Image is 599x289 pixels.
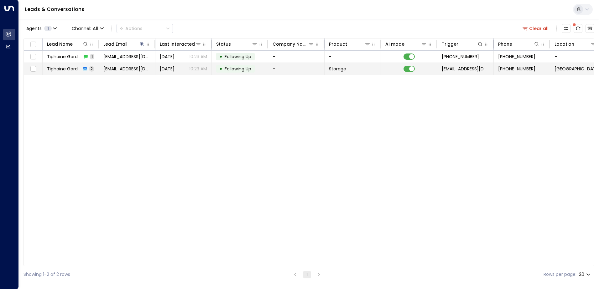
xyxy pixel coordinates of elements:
div: Trigger [442,40,458,48]
span: 1 [44,26,52,31]
div: Company Name [273,40,308,48]
p: 10:23 AM [189,53,207,60]
div: • [219,63,222,74]
div: Lead Name [47,40,89,48]
span: All [93,26,98,31]
div: AI mode [385,40,404,48]
div: AI mode [385,40,427,48]
div: Lead Name [47,40,73,48]
label: Rows per page: [544,271,576,278]
span: leads@space-station.co.uk [442,66,489,72]
button: Channel:All [69,24,106,33]
div: Button group with a nested menu [117,24,173,33]
div: Showing 1-2 of 2 rows [23,271,70,278]
button: Actions [117,24,173,33]
span: There are new threads available. Refresh the grid to view the latest updates. [574,24,582,33]
button: page 1 [303,271,311,278]
span: Agents [26,26,42,31]
span: Tiphaine Gardere [47,53,82,60]
div: Lead Email [103,40,128,48]
div: 20 [579,270,592,279]
span: 2 [89,66,94,71]
button: Archived Leads [586,24,594,33]
nav: pagination navigation [291,271,323,278]
div: Status [216,40,231,48]
span: +33786653859 [442,53,479,60]
span: 1 [90,54,94,59]
button: Customize [562,24,570,33]
div: • [219,51,222,62]
div: Company Name [273,40,314,48]
div: Phone [498,40,512,48]
span: Channel: [69,24,106,33]
div: Lead Email [103,40,145,48]
span: Toggle select all [29,41,37,48]
div: Status [216,40,258,48]
span: Following Up [225,66,251,72]
div: Location [555,40,574,48]
span: +33786653859 [498,66,535,72]
span: Storage [329,66,346,72]
span: +33786653859 [498,53,535,60]
td: - [268,51,325,63]
span: Following Up [225,53,251,60]
div: Product [329,40,347,48]
span: Toggle select row [29,53,37,61]
span: Yesterday [160,53,174,60]
span: Aug 23, 2025 [160,66,174,72]
button: Clear all [520,24,551,33]
span: Toggle select row [29,65,37,73]
span: tiphaine.grdr@gmail.com [103,53,151,60]
td: - [268,63,325,75]
p: 10:23 AM [189,66,207,72]
span: tiphaine.grdr@gmail.com [103,66,151,72]
div: Phone [498,40,540,48]
div: Product [329,40,371,48]
div: Actions [119,26,143,31]
div: Last Interacted [160,40,201,48]
td: - [325,51,381,63]
div: Last Interacted [160,40,195,48]
span: Tiphaine Gardere [47,66,81,72]
button: Agents1 [23,24,59,33]
div: Trigger [442,40,483,48]
a: Leads & Conversations [25,6,84,13]
div: Location [555,40,596,48]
